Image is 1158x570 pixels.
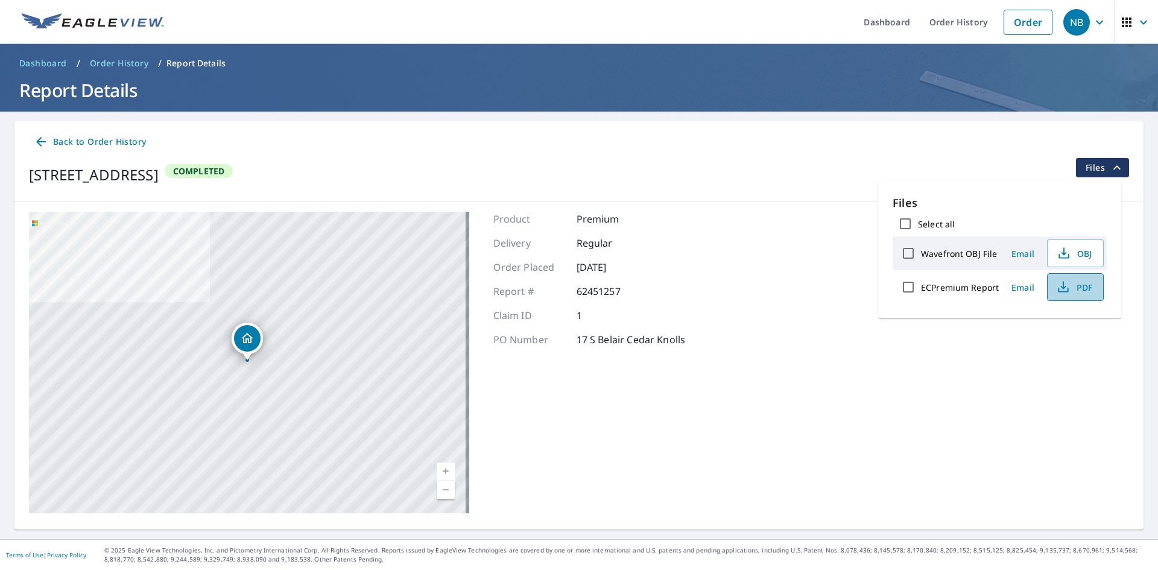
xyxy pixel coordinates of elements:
a: Privacy Policy [47,551,86,559]
p: PO Number [493,332,566,347]
p: Claim ID [493,308,566,323]
button: OBJ [1047,239,1104,267]
p: Report # [493,284,566,299]
a: Dashboard [14,54,72,73]
button: Email [1004,278,1042,297]
p: | [6,551,86,559]
p: Product [493,212,566,226]
a: Current Level 17, Zoom Out [437,481,455,499]
div: Dropped pin, building 1, Residential property, 17 S Belair Ave Cedar Knolls, NJ 07927 [232,323,263,360]
li: / [77,56,80,71]
span: Completed [166,165,232,177]
h1: Report Details [14,78,1144,103]
p: Premium [577,212,649,226]
span: PDF [1055,280,1093,294]
p: 1 [577,308,649,323]
button: PDF [1047,273,1104,301]
span: Email [1008,248,1037,259]
li: / [158,56,162,71]
div: NB [1063,9,1090,36]
a: Back to Order History [29,131,151,153]
button: filesDropdownBtn-62451257 [1075,158,1129,177]
div: [STREET_ADDRESS] [29,164,159,186]
label: ECPremium Report [921,282,999,293]
a: Order [1004,10,1052,35]
nav: breadcrumb [14,54,1144,73]
a: Terms of Use [6,551,43,559]
a: Current Level 17, Zoom In [437,463,455,481]
p: [DATE] [577,260,649,274]
p: Regular [577,236,649,250]
span: OBJ [1055,246,1093,261]
span: Back to Order History [34,135,146,150]
p: 17 S Belair Cedar Knolls [577,332,686,347]
button: Email [1004,244,1042,263]
label: Select all [918,218,955,230]
a: Order History [85,54,153,73]
span: Email [1008,282,1037,293]
p: Order Placed [493,260,566,274]
p: Delivery [493,236,566,250]
p: © 2025 Eagle View Technologies, Inc. and Pictometry International Corp. All Rights Reserved. Repo... [104,546,1152,564]
span: Dashboard [19,57,67,69]
p: Report Details [166,57,226,69]
span: Order History [90,57,148,69]
p: Files [893,195,1107,211]
p: 62451257 [577,284,649,299]
img: EV Logo [22,13,164,31]
span: Files [1086,160,1124,175]
label: Wavefront OBJ File [921,248,997,259]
